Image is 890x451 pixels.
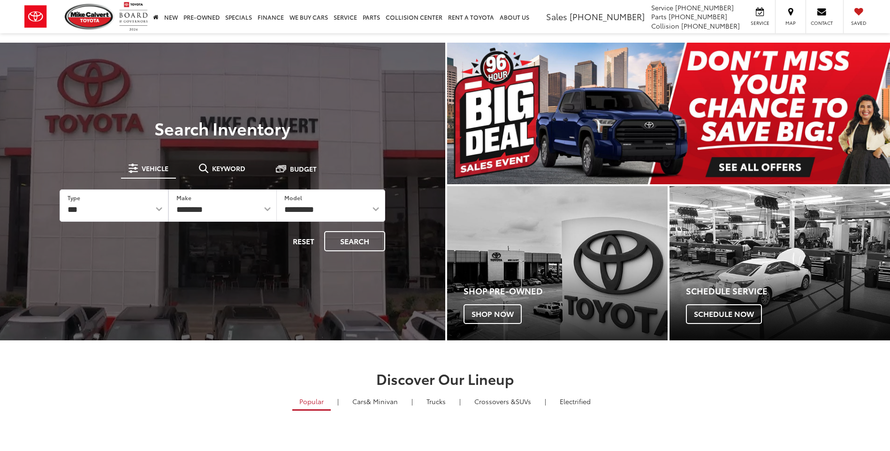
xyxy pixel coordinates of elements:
span: Schedule Now [686,304,762,324]
span: Parts [651,12,667,21]
li: | [542,397,548,406]
span: Crossovers & [474,397,516,406]
label: Type [68,194,80,202]
h3: Search Inventory [39,119,406,137]
span: Saved [848,20,869,26]
a: SUVs [467,393,538,409]
span: Keyword [212,165,245,172]
span: [PHONE_NUMBER] [675,3,734,12]
div: Toyota [669,186,890,340]
span: [PHONE_NUMBER] [669,12,727,21]
span: Sales [546,10,567,23]
li: | [409,397,415,406]
div: Toyota [447,186,668,340]
a: Shop Pre-Owned Shop Now [447,186,668,340]
a: Schedule Service Schedule Now [669,186,890,340]
span: & Minivan [366,397,398,406]
li: | [457,397,463,406]
h4: Shop Pre-Owned [464,286,668,296]
li: | [335,397,341,406]
span: Service [749,20,770,26]
span: Service [651,3,673,12]
span: Map [780,20,801,26]
h2: Discover Our Lineup [114,371,776,386]
span: [PHONE_NUMBER] [681,21,740,30]
a: Popular [292,393,331,411]
span: Shop Now [464,304,522,324]
button: Search [324,231,385,251]
button: Reset [285,231,322,251]
span: Budget [290,165,317,172]
a: Electrified [553,393,598,409]
label: Model [284,194,302,202]
a: Cars [345,393,405,409]
span: Vehicle [142,165,168,172]
h4: Schedule Service [686,286,890,296]
label: Make [176,194,191,202]
img: Mike Calvert Toyota [65,4,114,30]
span: Contact [811,20,833,26]
span: Collision [651,21,679,30]
a: Trucks [419,393,453,409]
span: [PHONE_NUMBER] [570,10,645,23]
